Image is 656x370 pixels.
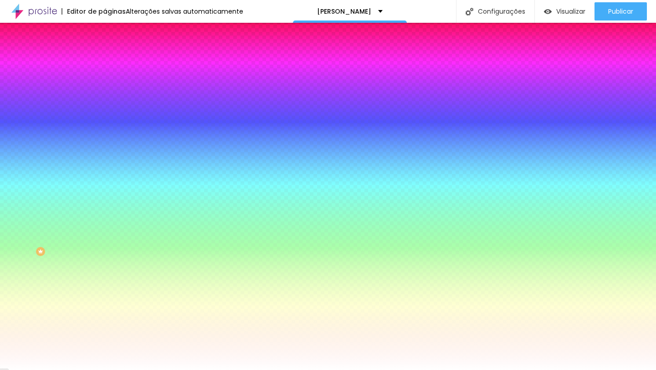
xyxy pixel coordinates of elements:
[608,7,633,16] font: Publicar
[67,7,126,16] font: Editor de páginas
[317,7,371,16] font: [PERSON_NAME]
[126,7,243,16] font: Alterações salvas automaticamente
[594,2,647,21] button: Publicar
[556,7,585,16] font: Visualizar
[535,2,594,21] button: Visualizar
[466,8,473,15] img: Ícone
[478,7,525,16] font: Configurações
[544,8,552,15] img: view-1.svg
